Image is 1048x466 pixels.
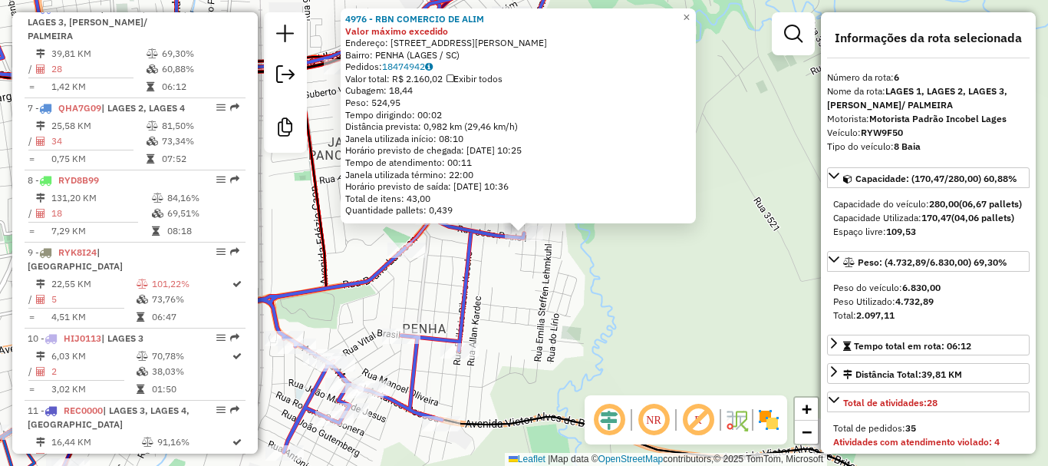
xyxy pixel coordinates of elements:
em: Opções [216,405,226,415]
td: 06:47 [151,309,231,325]
em: Opções [216,103,226,112]
span: Capacidade: (170,47/280,00) 60,88% [855,173,1017,184]
td: / [28,134,35,149]
a: Criar modelo [270,112,301,147]
span: RYK8I24 [58,246,97,258]
span: Exibir rótulo [680,402,717,438]
i: % de utilização do peso [152,193,163,203]
h4: Informações da rota selecionada [827,31,1030,45]
div: Distância Total: [843,368,962,382]
td: = [28,151,35,167]
td: 39,81 KM [51,46,146,61]
strong: 35 [905,422,916,434]
i: Tempo total em rota [147,82,154,91]
a: Exibir filtros [778,18,809,49]
td: / [28,292,35,307]
i: % de utilização do peso [137,352,148,361]
a: Zoom out [795,421,818,444]
i: Distância Total [36,49,45,58]
td: 28 [51,61,146,77]
span: Ocultar deslocamento [591,402,628,438]
strong: 2.097,11 [856,309,895,321]
div: Endereço: [STREET_ADDRESS][PERSON_NAME] [345,37,691,49]
span: | LAGES 2, LAGES 4 [101,102,185,114]
td: / [28,450,35,465]
a: 18474942 [382,61,433,72]
td: 1,42 KM [51,79,146,94]
td: 4 [51,450,141,465]
em: Opções [216,247,226,256]
img: Fluxo de ruas [724,408,749,432]
td: 3,02 KM [51,382,136,397]
div: Janela utilizada término: 22:00 [345,169,691,181]
td: 5 [51,292,136,307]
strong: (04,06 pallets) [951,212,1014,223]
div: Tipo do veículo: [827,140,1030,154]
div: Janela utilizada início: 08:10 [345,133,691,145]
i: Tempo total em rota [137,385,144,394]
i: % de utilização da cubagem [137,295,148,304]
div: Tempo de atendimento: 00:11 [345,13,691,216]
td: 06:12 [161,79,239,94]
div: Total: [833,309,1023,322]
a: Total de atividades:28 [827,392,1030,412]
a: Leaflet [509,454,545,464]
span: Exibir todos [447,73,503,84]
i: Total de Atividades [36,64,45,74]
div: Cubagem: 18,44 [345,84,691,97]
i: Rota otimizada [232,279,242,289]
strong: 170,47 [921,212,951,223]
span: Total de atividades: [843,397,938,408]
em: Opções [216,175,226,184]
span: + [802,399,812,418]
i: % de utilização da cubagem [137,367,148,376]
strong: 6.830,00 [902,282,941,293]
span: 9 - [28,246,123,272]
span: QHA7G09 [58,102,101,114]
div: Espaço livre: [833,225,1023,239]
div: Horário previsto de chegada: [DATE] 10:25 [345,144,691,157]
span: REC0000 [64,405,103,416]
td: 81,50% [161,118,239,134]
i: Distância Total [36,193,45,203]
a: Exportar sessão [270,59,301,94]
i: Total de Atividades [36,209,45,218]
td: 0,75 KM [51,151,146,167]
strong: 8 Baia [894,140,921,152]
td: 70,78% [151,349,231,364]
td: 22,55 KM [51,276,136,292]
td: = [28,223,35,239]
div: Total de itens: 43,00 [345,193,691,205]
td: 91,16% [157,435,231,450]
td: 69,30% [161,46,239,61]
i: % de utilização do peso [147,121,158,131]
a: Zoom in [795,398,818,421]
td: = [28,382,35,397]
em: Rota exportada [230,333,239,342]
span: 8 - [28,174,99,186]
strong: 28 [927,397,938,408]
td: 69,51% [166,206,239,221]
div: Capacidade Utilizada: [833,211,1023,225]
div: Pedidos: [345,61,691,73]
span: − [802,422,812,441]
a: Distância Total:39,81 KM [827,363,1030,384]
span: Peso do veículo: [833,282,941,293]
td: = [28,79,35,94]
td: / [28,364,35,379]
strong: 4.732,89 [895,296,934,307]
td: 4,51 KM [51,309,136,325]
td: 73,76% [151,292,231,307]
em: Rota exportada [230,175,239,184]
span: Tempo total em rota: 06:12 [854,340,971,352]
span: Ocultar NR [635,402,672,438]
td: 08:18 [166,223,239,239]
span: | LAGES 3 [101,332,143,344]
span: HIJ0113 [64,332,101,344]
i: Rota otimizada [232,352,242,361]
i: Rota otimizada [232,438,242,447]
div: Valor total: R$ 2.160,02 [345,73,691,85]
td: 18 [51,206,151,221]
td: 34 [51,134,146,149]
strong: LAGES 1, LAGES 2, LAGES 3, [PERSON_NAME]/ PALMEIRA [827,85,1007,111]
